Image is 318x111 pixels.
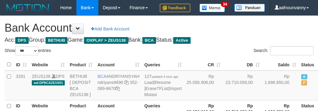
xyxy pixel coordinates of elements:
td: ANDRIYANSYAH 352-089-8670 [95,71,142,100]
img: panduan.png [234,4,265,12]
span: DPS [15,37,29,44]
th: ID: activate to sort column ascending [13,59,29,71]
a: Add Bank Account [87,24,133,34]
span: aaf-DPBCAZEUS01 [32,80,65,85]
label: Search: [254,46,313,55]
th: Website: activate to sort column ascending [29,59,67,71]
h1: Bank Account [5,22,313,34]
td: Rp 23.710.056,00 [223,71,262,100]
a: Copy 3520898670 to clipboard [115,86,120,91]
span: OXPLAY > ZEUS138 [84,37,128,44]
a: Import Mutasi [144,86,181,97]
a: ndriyans9696 [97,80,123,85]
span: 127 [144,74,178,79]
td: BETHUB [ DEPOSIT BCA ZEUS138 ] [67,71,95,100]
a: Copy ndriyans9696 to clipboard [124,80,129,85]
img: Button%20Memo.svg [199,4,225,12]
span: 34 [221,2,229,7]
span: Active [301,74,307,79]
img: MOTION_logo.png [5,3,51,12]
span: updated 4 mins ago [152,75,178,78]
span: BCA [142,37,156,44]
input: Search: [270,46,313,55]
th: Saldo: activate to sort column ascending [262,59,299,71]
th: Status [299,59,317,71]
a: EraseTFList [145,86,168,91]
a: ZEUS138 [32,74,50,79]
th: Account: activate to sort column ascending [95,59,142,71]
th: Product: activate to sort column ascending [67,59,95,71]
th: DB: activate to sort column ascending [223,59,262,71]
th: Queries: activate to sort column ascending [142,59,184,71]
label: Show entries [5,46,51,55]
span: BCA [97,74,106,79]
td: Rp 1.696.850,00 [262,71,299,100]
span: Active [173,37,191,44]
span: BETHUB [46,37,68,44]
img: Feedback.jpg [160,4,190,12]
h4: Acc: Group: Game: Bank: Status: [5,37,313,43]
a: Load [144,80,154,85]
select: Showentries [15,46,38,55]
td: 3291 [13,71,29,100]
a: Resume [155,80,171,85]
td: DPS [29,71,67,100]
td: Rp 25.056.906,00 [184,71,223,100]
th: CR: activate to sort column ascending [184,59,223,71]
span: | | | [144,74,181,97]
span: Paused [301,80,307,85]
